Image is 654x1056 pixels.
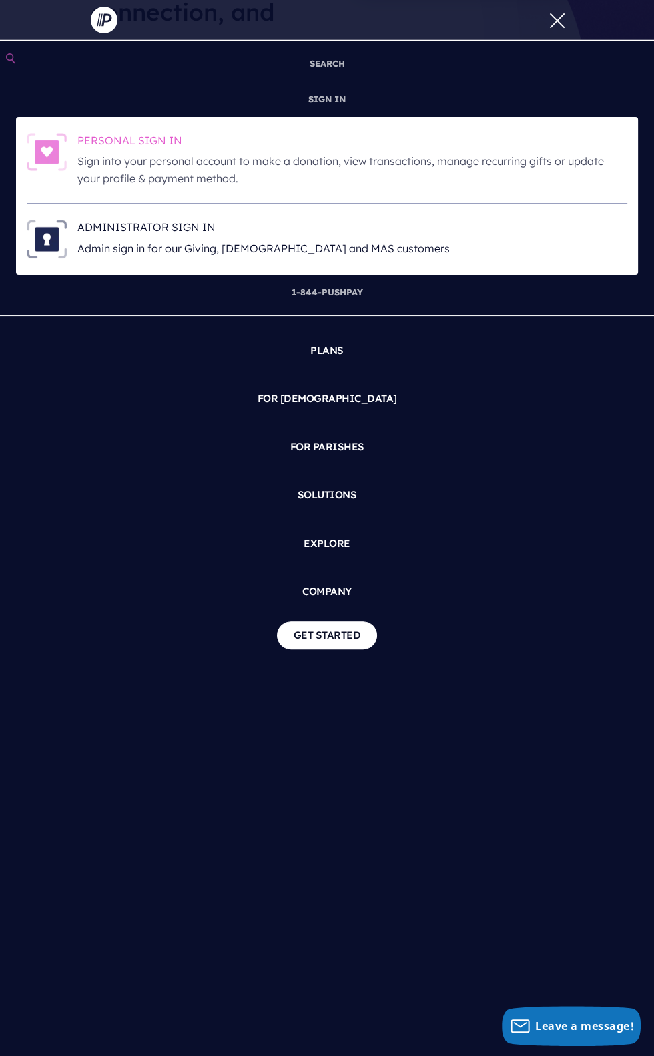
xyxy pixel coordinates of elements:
[11,332,643,369] a: PLANS
[535,1019,634,1033] span: Leave a message!
[303,81,351,117] a: SIGN IN
[11,525,643,562] a: EXPLORE
[77,133,627,153] h6: PERSONAL SIGN IN
[304,46,350,81] a: SEARCH
[502,1006,641,1046] button: Leave a message!
[27,133,627,188] a: PERSONAL SIGN IN - Illustration PERSONAL SIGN IN Sign into your personal account to make a donati...
[286,275,368,310] a: 1-844-PUSHPAY
[277,621,378,649] a: GET STARTED
[27,220,67,258] img: ADMINISTRATOR SIGN IN - Illustration
[27,133,67,172] img: PERSONAL SIGN IN - Illustration
[11,380,643,417] a: FOR [DEMOGRAPHIC_DATA]
[11,476,643,514] a: SOLUTIONS
[11,428,643,466] a: FOR PARISHES
[11,573,643,610] a: COMPANY
[77,153,627,187] p: Sign into your personal account to make a donation, view transactions, manage recurring gifts or ...
[77,220,627,240] h6: ADMINISTRATOR SIGN IN
[27,220,627,258] a: ADMINISTRATOR SIGN IN - Illustration ADMINISTRATOR SIGN IN Admin sign in for our Giving, [DEMOGRA...
[77,240,627,258] p: Admin sign in for our Giving, [DEMOGRAPHIC_DATA] and MAS customers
